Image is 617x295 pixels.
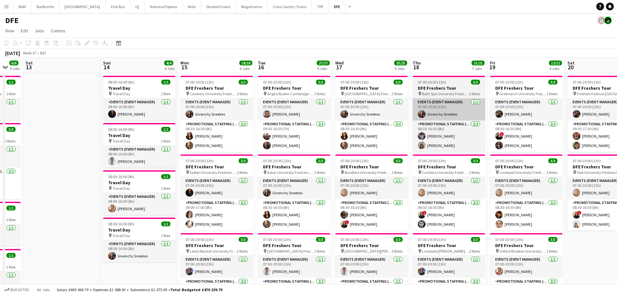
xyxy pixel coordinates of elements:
span: 07:00-20:00 (13h) [495,237,523,242]
span: Exeter University Freshers Fair [190,170,237,175]
span: 2 Roles [314,91,325,96]
app-card-role: Events (Event Manager)1/107:00-20:00 (13h)[PERSON_NAME] [413,256,485,278]
span: 07:00-20:00 (13h) [495,80,523,85]
app-card-role: Events (Event Manager)1/108:00-16:00 (8h)[PERSON_NAME] [103,98,176,120]
span: 07:00-20:00 (13h) [340,158,369,163]
span: Travel Day [112,186,130,191]
span: Travel Day [112,139,130,143]
span: 3/3 [316,237,325,242]
span: 17 [334,63,344,71]
span: 2 Roles [237,249,248,254]
app-job-card: 07:00-20:00 (13h)3/3DFE Freshers Tour Exeter University Freshers Fair2 RolesEvents (Event Manager... [180,154,253,231]
app-job-card: 07:00-20:00 (13h)3/3DFE Freshers Tour Anglia Ruskin Cambridge Freshers Fair2 RolesEvents (Event M... [258,76,330,152]
span: Total Budgeted £470 229.79 [170,287,222,292]
span: 1/1 [161,80,170,85]
h3: DFE Freshers Tour [335,164,408,170]
span: 08:00-16:00 (8h) [108,221,134,226]
app-card-role: Events (Event Manager)1/108:00-16:00 (8h)[PERSON_NAME] [103,146,176,168]
span: 12/12 [549,61,562,65]
span: Liverpool University Freshers Fair [499,170,546,175]
span: 07:00-20:00 (13h) [263,80,291,85]
app-card-role: Events (Event Manager)1/107:00-20:00 (13h)[PERSON_NAME] [180,177,253,199]
h3: Travel Day [103,227,176,233]
span: Aston University Freshers Fair [267,170,314,175]
div: 07:00-20:00 (13h)3/3DFE Freshers Tour Coventry University Freshers Fair2 RolesEvents (Event Manag... [180,76,253,152]
span: 1/1 [161,127,170,132]
app-card-role: Promotional Staffing (Brand Ambassadors)2/208:30-16:30 (8h)[PERSON_NAME][PERSON_NAME] [413,120,485,152]
div: BST [40,51,47,55]
span: Comms [51,28,65,34]
span: 07:00-20:00 (13h) [573,80,601,85]
h3: DFE Freshers Tour [490,243,563,248]
span: 3/3 [394,237,403,242]
span: 3/3 [239,237,248,242]
span: Edit [21,28,28,34]
span: 16 [257,63,265,71]
app-card-role: Events (Event Manager)1/107:00-20:00 (13h)Givenchy Sneekes [258,177,330,199]
span: 3/3 [548,237,557,242]
div: 6 Jobs [240,66,252,71]
span: 4/4 [164,61,173,65]
h3: DFE Freshers Tour [490,164,563,170]
span: 3/3 [471,158,480,163]
button: First Bus [106,0,130,13]
h3: DFE Freshers Tour [180,85,253,91]
button: Nido [183,0,201,13]
app-card-role: Promotional Staffing (Brand Ambassadors)2/209:30-16:30 (7h)[PERSON_NAME][PERSON_NAME] [258,120,330,152]
span: ! [577,211,581,215]
app-card-role: Events (Event Manager)1/107:00-20:00 (13h)[PERSON_NAME] [490,256,563,278]
app-card-role: Events (Event Manager)1/107:00-20:00 (13h)[PERSON_NAME] [413,177,485,199]
span: 1/1 [6,253,16,258]
span: 3/3 [548,158,557,163]
h3: Travel Day [103,85,176,91]
app-job-card: 07:00-20:00 (13h)3/3DFE Freshers Tour Aston University Freshers Fair2 RolesEvents (Event Manager)... [258,154,330,231]
span: 3/3 [316,158,325,163]
app-job-card: 07:00-20:00 (13h)3/3DFE Freshers Tour Bath Spa University Freshers Fair2 RolesEvents (Event Manag... [413,76,485,152]
span: 07:00-20:00 (13h) [340,237,369,242]
span: 6/6 [9,61,18,65]
div: Salary £465 466.79 + Expenses £2 088.00 + Subsistence £2 675.00 = [57,287,222,292]
span: All jobs [36,287,51,292]
app-card-role: Promotional Staffing (Brand Ambassadors)2/208:30-16:30 (8h)[PERSON_NAME][PERSON_NAME] [258,199,330,231]
span: Jobs [35,28,44,34]
span: 18 [412,63,421,71]
h3: DFE Freshers Tour [490,85,563,91]
span: 19 [489,63,495,71]
h3: DFE Freshers Tour [258,164,330,170]
span: Mon [180,60,189,66]
span: 1 Role [161,186,170,191]
span: 07:00-20:00 (13h) [186,158,214,163]
span: ! [500,132,504,136]
app-card-role: Events (Event Manager)1/107:00-20:00 (13h)[PERSON_NAME] [490,177,563,199]
app-job-card: 07:00-20:00 (13h)3/3DFE Freshers Tour Cumbria University Freshers Fair2 RolesEvents (Event Manage... [413,154,485,231]
a: View [3,27,17,35]
span: 2 Roles [392,170,403,175]
button: National Express [145,0,183,13]
span: 2 Roles [546,249,557,254]
h3: DFE Freshers Tour [180,164,253,170]
span: 20 [566,63,575,71]
app-card-role: Promotional Staffing (Brand Ambassadors)2/208:30-16:30 (8h)[PERSON_NAME][PERSON_NAME] [490,199,563,231]
span: 3/3 [6,127,16,132]
div: 07:00-20:00 (13h)3/3DFE Freshers Tour [GEOGRAPHIC_DATA] Freshers Fair2 RolesEvents (Event Manager... [335,76,408,152]
span: 2 Roles [546,170,557,175]
span: 07:00-20:00 (13h) [418,80,446,85]
span: Coventry University Freshers Fair [190,91,237,96]
span: 3/3 [548,80,557,85]
span: 1 Role [6,265,16,269]
span: 2 Roles [469,91,480,96]
span: 1 Role [161,233,170,238]
app-job-card: 08:00-16:00 (8h)1/1Travel Day Travel Day1 RoleEvents (Event Manager)1/108:00-16:00 (8h)[PERSON_NAME] [103,76,176,120]
span: 07:00-20:00 (13h) [418,158,446,163]
app-job-card: 08:00-16:00 (8h)1/1Travel Day Travel Day1 RoleEvents (Event Manager)1/108:00-16:00 (8h)Givenchy S... [103,218,176,262]
span: ! [345,220,349,224]
app-card-role: Promotional Staffing (Brand Ambassadors)2/208:30-16:30 (8h)![PERSON_NAME][PERSON_NAME] [490,120,563,152]
div: 9 Jobs [394,66,407,71]
app-job-card: 07:00-20:00 (13h)3/3DFE Freshers Tour Bradford University Freshers Fair2 RolesEvents (Event Manag... [335,154,408,231]
app-job-card: 07:00-20:00 (13h)3/3DFE Freshers Tour Liverpool University Freshers Fair2 RolesEvents (Event Mana... [490,154,563,231]
div: 08:00-16:00 (8h)1/1Travel Day Travel Day1 RoleEvents (Event Manager)1/108:00-16:00 (8h)[PERSON_NAME] [103,170,176,215]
